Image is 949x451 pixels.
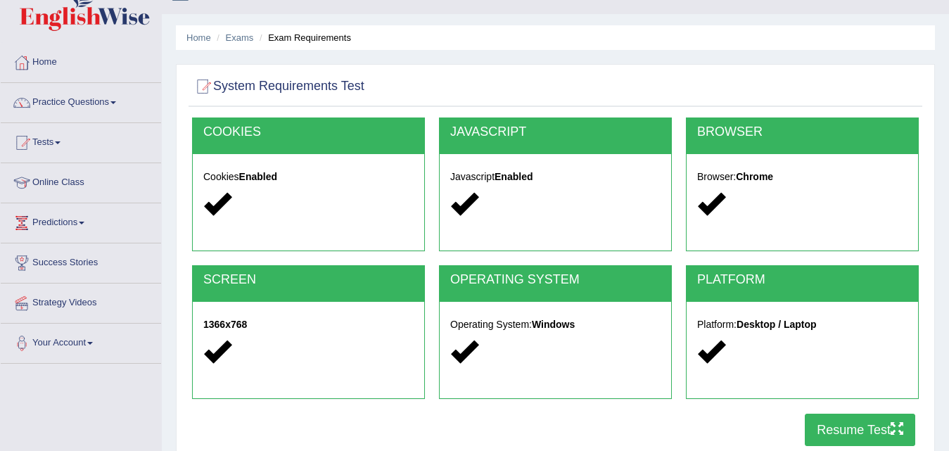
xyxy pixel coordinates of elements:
[1,163,161,198] a: Online Class
[805,414,915,446] button: Resume Test
[1,203,161,239] a: Predictions
[186,32,211,43] a: Home
[450,273,661,287] h2: OPERATING SYSTEM
[532,319,575,330] strong: Windows
[203,319,247,330] strong: 1366x768
[697,172,907,182] h5: Browser:
[450,172,661,182] h5: Javascript
[239,171,277,182] strong: Enabled
[203,172,414,182] h5: Cookies
[1,243,161,279] a: Success Stories
[1,83,161,118] a: Practice Questions
[1,284,161,319] a: Strategy Videos
[697,319,907,330] h5: Platform:
[226,32,254,43] a: Exams
[495,171,533,182] strong: Enabled
[1,123,161,158] a: Tests
[1,43,161,78] a: Home
[697,125,907,139] h2: BROWSER
[450,319,661,330] h5: Operating System:
[1,324,161,359] a: Your Account
[256,31,351,44] li: Exam Requirements
[192,76,364,97] h2: System Requirements Test
[697,273,907,287] h2: PLATFORM
[736,171,773,182] strong: Chrome
[203,273,414,287] h2: SCREEN
[203,125,414,139] h2: COOKIES
[450,125,661,139] h2: JAVASCRIPT
[737,319,817,330] strong: Desktop / Laptop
